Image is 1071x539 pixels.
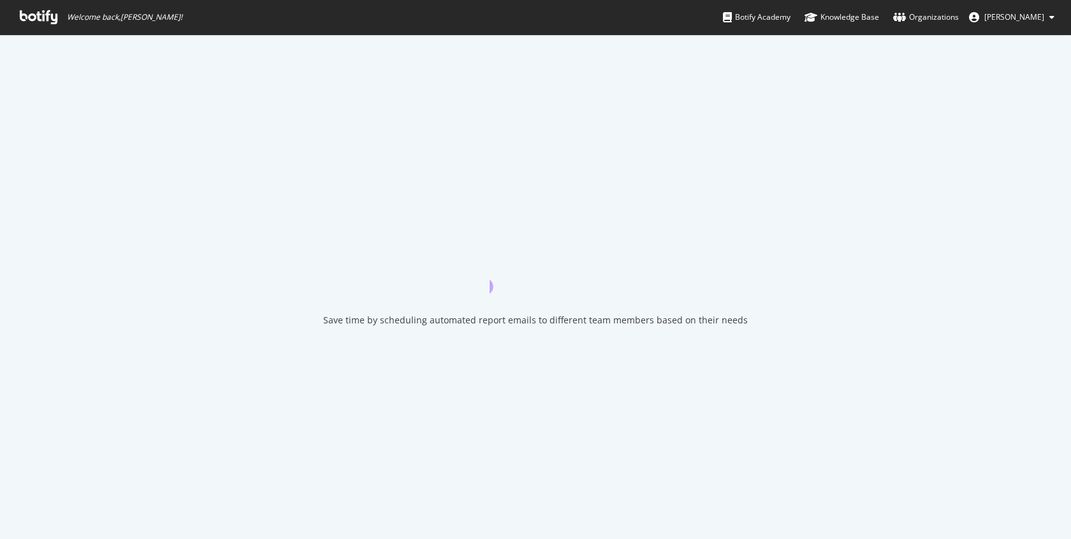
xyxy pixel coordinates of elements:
[67,12,182,22] span: Welcome back, [PERSON_NAME] !
[805,11,879,24] div: Knowledge Base
[959,7,1065,27] button: [PERSON_NAME]
[723,11,790,24] div: Botify Academy
[984,11,1044,22] span: MIke Davis
[323,314,748,327] div: Save time by scheduling automated report emails to different team members based on their needs
[490,247,581,293] div: animation
[893,11,959,24] div: Organizations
